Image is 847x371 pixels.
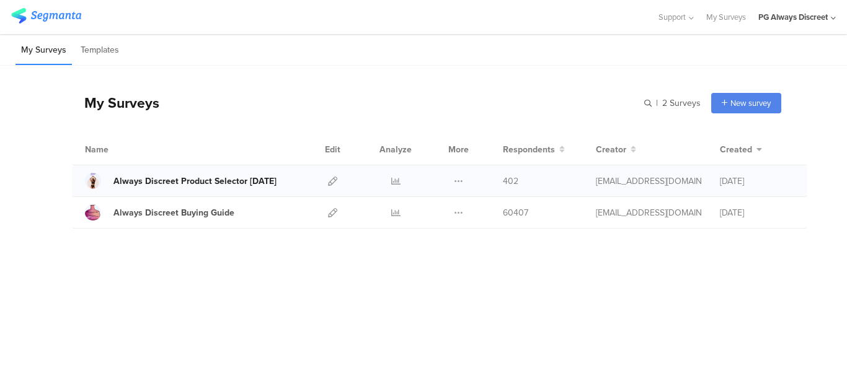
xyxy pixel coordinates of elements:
[596,175,701,188] div: eliran@segmanta.com
[503,206,528,219] span: 60407
[720,175,794,188] div: [DATE]
[72,92,159,113] div: My Surveys
[662,97,701,110] span: 2 Surveys
[596,143,636,156] button: Creator
[16,36,72,65] li: My Surveys
[720,143,752,156] span: Created
[445,134,472,165] div: More
[75,36,125,65] li: Templates
[85,143,159,156] div: Name
[85,204,234,220] a: Always Discreet Buying Guide
[113,175,277,188] div: Always Discreet Product Selector June 2024
[503,143,555,156] span: Respondents
[596,206,701,219] div: talia@segmanta.com
[596,143,626,156] span: Creator
[319,134,346,165] div: Edit
[377,134,414,165] div: Analyze
[720,143,762,156] button: Created
[11,8,81,24] img: segmanta logo
[85,173,277,189] a: Always Discreet Product Selector [DATE]
[113,206,234,219] div: Always Discreet Buying Guide
[758,11,828,23] div: PG Always Discreet
[654,97,660,110] span: |
[720,206,794,219] div: [DATE]
[659,11,686,23] span: Support
[503,175,518,188] span: 402
[730,97,771,109] span: New survey
[503,143,565,156] button: Respondents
